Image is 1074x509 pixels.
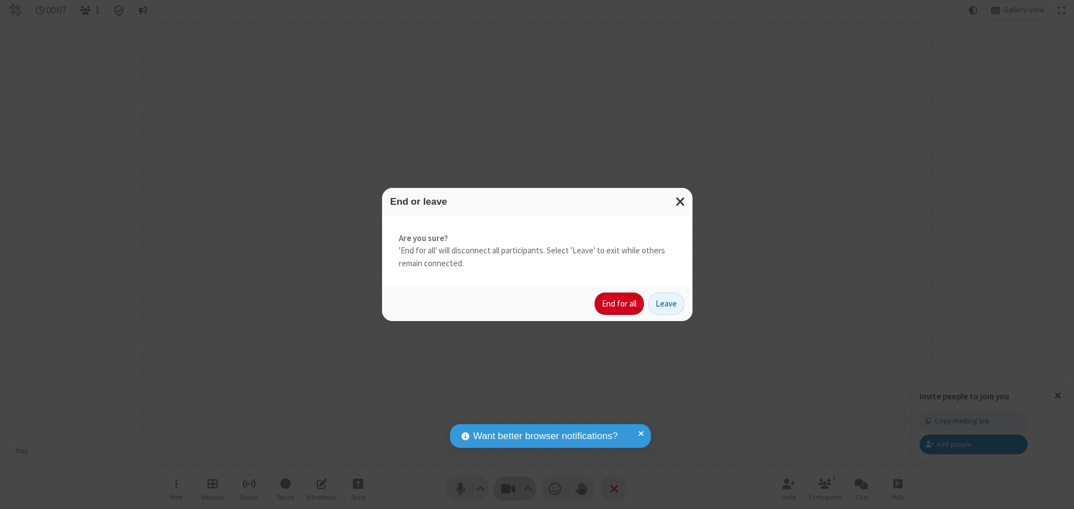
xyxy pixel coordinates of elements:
button: Leave [648,293,684,315]
div: 'End for all' will disconnect all participants. Select 'Leave' to exit while others remain connec... [382,215,693,287]
h3: End or leave [390,196,684,207]
button: End for all [595,293,644,315]
span: Want better browser notifications? [473,429,618,444]
strong: Are you sure? [399,232,676,245]
button: Close modal [669,188,693,215]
